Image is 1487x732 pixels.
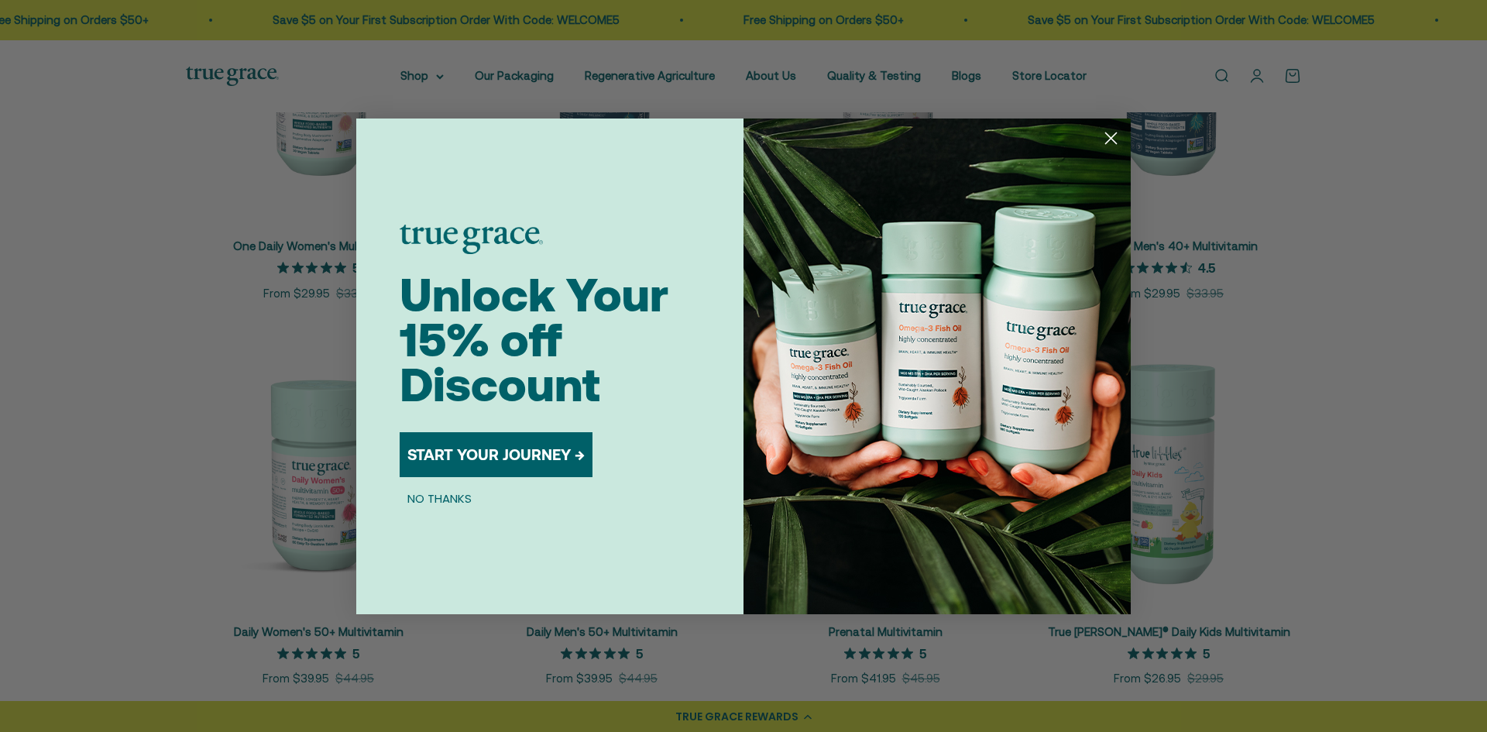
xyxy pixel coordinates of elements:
img: 098727d5-50f8-4f9b-9554-844bb8da1403.jpeg [743,119,1131,614]
span: Unlock Your 15% off Discount [400,268,668,411]
button: START YOUR JOURNEY → [400,432,592,477]
button: Close dialog [1097,125,1125,152]
img: logo placeholder [400,225,543,254]
button: NO THANKS [400,490,479,508]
